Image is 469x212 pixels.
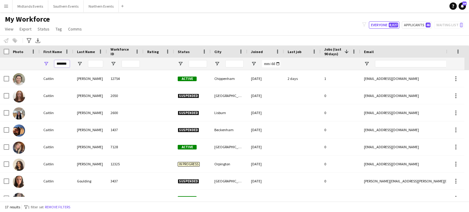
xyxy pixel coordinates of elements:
span: Tag [56,26,62,32]
img: Caitlin Flanagan [13,142,25,154]
div: Caitlin [40,70,73,87]
div: [DATE] [247,87,284,104]
div: 0 [321,156,360,172]
span: First Name [43,49,62,54]
div: [PERSON_NAME] [73,156,107,172]
span: Status [178,49,190,54]
div: [DATE] [247,156,284,172]
span: 46 [426,23,431,27]
a: Export [17,25,34,33]
span: 84 [462,2,467,5]
div: Goulding [73,173,107,189]
div: [GEOGRAPHIC_DATA] [211,173,247,189]
img: Caitlin Dunn [13,107,25,120]
div: 2600 [107,104,144,121]
input: First Name Filter Input [54,60,70,67]
a: 84 [459,2,466,10]
span: Active [178,77,197,81]
span: Last job [288,49,301,54]
span: Active [178,196,197,201]
div: [DATE] [247,138,284,155]
div: 289 days [284,190,321,207]
div: 8769 [107,190,144,207]
div: 0 [321,121,360,138]
span: View [5,26,13,32]
div: Caitlin [40,121,73,138]
div: 3437 [107,173,144,189]
button: Southern Events [48,0,84,12]
span: Export [20,26,31,32]
a: Tag [53,25,64,33]
div: 2 days [284,70,321,87]
span: Joined [251,49,263,54]
div: [DATE] [247,104,284,121]
span: In progress [178,162,200,167]
span: Status [38,26,49,32]
a: Comms [66,25,84,33]
div: Orpington [211,156,247,172]
button: Midlands Events [13,0,48,12]
div: 7128 [107,138,144,155]
button: Open Filter Menu [77,61,82,66]
div: 0 [321,173,360,189]
div: Caitlin [40,190,73,207]
button: Open Filter Menu [214,61,220,66]
input: Joined Filter Input [262,60,280,67]
img: Caitlin Jack [13,193,25,205]
div: [PERSON_NAME] [73,70,107,87]
div: [PERSON_NAME] [73,138,107,155]
div: 1437 [107,121,144,138]
div: Beckenham [211,121,247,138]
input: City Filter Input [225,60,244,67]
img: Caitlin Chisholm [13,90,25,102]
div: [GEOGRAPHIC_DATA] [211,138,247,155]
div: 0 [321,104,360,121]
span: Comms [68,26,82,32]
button: Open Filter Menu [251,61,256,66]
div: 2050 [107,87,144,104]
div: 0 [321,138,360,155]
div: 1 [321,70,360,87]
div: Chippenham [211,70,247,87]
div: Caitlin [40,104,73,121]
button: Open Filter Menu [111,61,116,66]
button: Open Filter Menu [178,61,183,66]
span: Suspended [178,128,199,132]
span: Active [178,145,197,149]
div: Caitlin [40,87,73,104]
div: [GEOGRAPHIC_DATA] [211,87,247,104]
a: Status [35,25,52,33]
div: 0 [321,87,360,104]
button: Everyone8,027 [369,21,399,29]
span: 8,027 [389,23,398,27]
div: 0 [321,190,360,207]
input: Last Name Filter Input [88,60,103,67]
img: Caitlin Gibson-Meehan [13,159,25,171]
div: [DATE] [247,190,284,207]
span: City [214,49,221,54]
button: Remove filters [44,204,71,210]
div: 12754 [107,70,144,87]
span: Rating [147,49,159,54]
button: Northern Events [84,0,119,12]
span: 1 filter set [28,205,44,209]
img: Caitlin Goulding [13,176,25,188]
span: Last Name [77,49,95,54]
app-action-btn: Advanced filters [25,37,33,44]
div: [PERSON_NAME] [73,87,107,104]
span: My Workforce [5,15,50,24]
button: Open Filter Menu [43,61,49,66]
input: Workforce ID Filter Input [122,60,140,67]
button: Applicants46 [402,21,432,29]
div: Caitlin [40,156,73,172]
div: [PERSON_NAME] [73,104,107,121]
img: Caitlin Findley [13,124,25,137]
div: 12325 [107,156,144,172]
input: Status Filter Input [189,60,207,67]
div: Caitlin [40,138,73,155]
div: Caitlin [40,173,73,189]
span: Suspended [178,111,199,115]
div: [PERSON_NAME] [73,121,107,138]
span: Workforce ID [111,47,133,56]
div: [DATE] [247,121,284,138]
